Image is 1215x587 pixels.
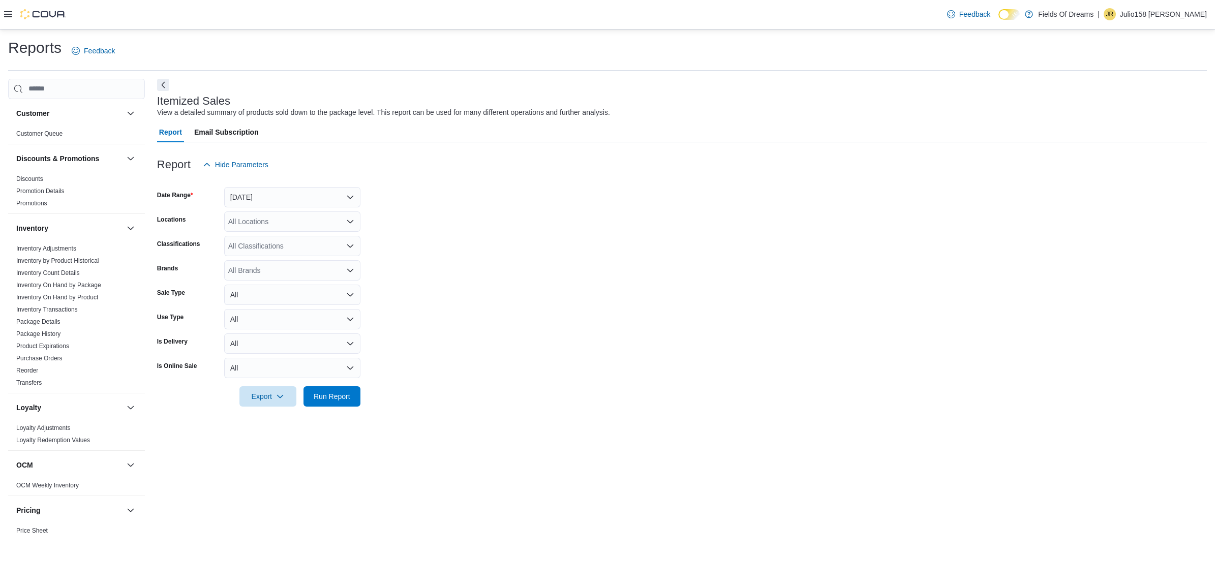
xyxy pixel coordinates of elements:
span: Feedback [959,9,990,19]
button: Loyalty [125,401,137,414]
span: Inventory On Hand by Product [16,293,98,301]
h3: Pricing [16,505,40,515]
span: JR [1106,8,1113,20]
label: Brands [157,264,178,272]
span: Inventory by Product Historical [16,257,99,265]
button: Open list of options [346,218,354,226]
button: Pricing [16,505,123,515]
button: [DATE] [224,187,360,207]
span: Hide Parameters [215,160,268,170]
button: Next [157,79,169,91]
a: Product Expirations [16,343,69,350]
a: Reorder [16,367,38,374]
label: Date Range [157,191,193,199]
a: Discounts [16,175,43,182]
button: Discounts & Promotions [16,153,123,164]
span: Promotions [16,199,47,207]
span: Export [246,386,290,407]
button: All [224,358,360,378]
span: Email Subscription [194,122,259,142]
a: Loyalty Adjustments [16,424,71,431]
button: Customer [125,107,137,119]
h3: Discounts & Promotions [16,153,99,164]
span: Package Details [16,318,60,326]
a: Inventory On Hand by Product [16,294,98,301]
button: Customer [16,108,123,118]
p: Julio158 [PERSON_NAME] [1120,8,1207,20]
button: All [224,285,360,305]
h3: Loyalty [16,403,41,413]
span: Product Expirations [16,342,69,350]
span: Feedback [84,46,115,56]
button: Hide Parameters [199,155,272,175]
a: Loyalty Redemption Values [16,437,90,444]
a: Package Details [16,318,60,325]
a: Customer Queue [16,130,63,137]
a: Purchase Orders [16,355,63,362]
button: All [224,309,360,329]
button: Run Report [303,386,360,407]
button: Export [239,386,296,407]
span: Inventory On Hand by Package [16,281,101,289]
a: Inventory by Product Historical [16,257,99,264]
a: Promotions [16,200,47,207]
label: Is Online Sale [157,362,197,370]
span: Discounts [16,175,43,183]
h3: Customer [16,108,49,118]
span: OCM Weekly Inventory [16,481,79,489]
input: Dark Mode [998,9,1020,20]
button: OCM [125,459,137,471]
div: Discounts & Promotions [8,173,145,213]
button: Loyalty [16,403,123,413]
div: Loyalty [8,422,145,450]
label: Classifications [157,240,200,248]
span: Inventory Transactions [16,305,78,314]
a: Inventory On Hand by Package [16,282,101,289]
button: Inventory [16,223,123,233]
span: Reorder [16,366,38,375]
p: Fields Of Dreams [1038,8,1093,20]
a: Transfers [16,379,42,386]
h3: Itemized Sales [157,95,230,107]
button: Open list of options [346,242,354,250]
img: Cova [20,9,66,19]
label: Use Type [157,313,184,321]
div: OCM [8,479,145,496]
span: Purchase Orders [16,354,63,362]
div: Julio158 Retana [1104,8,1116,20]
button: Discounts & Promotions [125,152,137,165]
label: Is Delivery [157,337,188,346]
button: Pricing [125,504,137,516]
label: Sale Type [157,289,185,297]
div: Inventory [8,242,145,393]
div: Customer [8,128,145,144]
h1: Reports [8,38,62,58]
label: Locations [157,215,186,224]
button: Open list of options [346,266,354,274]
h3: Report [157,159,191,171]
span: Customer Queue [16,130,63,138]
a: Inventory Adjustments [16,245,76,252]
p: | [1098,8,1100,20]
button: Inventory [125,222,137,234]
h3: Inventory [16,223,48,233]
span: Report [159,122,182,142]
span: Loyalty Redemption Values [16,436,90,444]
a: OCM Weekly Inventory [16,482,79,489]
a: Price Sheet [16,527,48,534]
a: Promotion Details [16,188,65,195]
button: OCM [16,460,123,470]
a: Inventory Count Details [16,269,80,276]
div: View a detailed summary of products sold down to the package level. This report can be used for m... [157,107,610,118]
span: Promotion Details [16,187,65,195]
span: Inventory Adjustments [16,244,76,253]
button: All [224,333,360,354]
div: Pricing [8,524,145,541]
a: Package History [16,330,60,337]
a: Feedback [68,41,119,61]
a: Inventory Transactions [16,306,78,313]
